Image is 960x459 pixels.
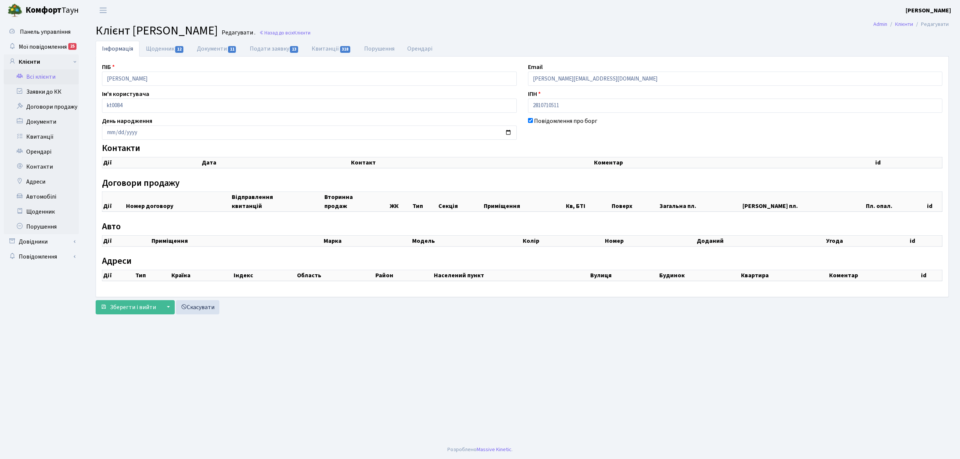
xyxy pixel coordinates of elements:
th: Дата [201,157,350,168]
a: Орендарі [401,41,439,57]
a: Подати заявку [243,41,305,57]
a: Документи [190,41,243,57]
small: Редагувати . [220,29,255,36]
label: Авто [102,221,121,232]
a: Клієнти [895,20,913,28]
th: Модель [411,235,522,246]
th: Коментар [593,157,874,168]
th: Дії [102,157,201,168]
button: Переключити навігацію [94,4,112,16]
span: 11 [228,46,236,53]
label: ІПН [528,90,541,99]
a: [PERSON_NAME] [906,6,951,15]
label: Адреси [102,256,132,267]
label: Контакти [102,143,140,154]
th: Населений пункт [433,270,589,281]
a: Скасувати [176,300,219,314]
a: Квитанції [305,41,357,57]
span: 12 [175,46,183,53]
div: Розроблено . [447,446,513,454]
th: Дії [102,235,151,246]
th: Кв, БТІ [565,192,610,212]
a: Інформація [96,41,139,57]
th: Номер [604,235,696,246]
th: id [909,235,942,246]
a: Порушення [4,219,79,234]
li: Редагувати [913,20,949,28]
span: Мої повідомлення [19,43,67,51]
label: Договори продажу [102,178,180,189]
th: Дії [102,270,135,281]
th: Колір [522,235,604,246]
th: Індекс [233,270,296,281]
th: Вторинна продаж [324,192,388,212]
a: Повідомлення [4,249,79,264]
span: Клієнти [294,29,310,36]
span: 13 [290,46,298,53]
th: Будинок [658,270,740,281]
a: Мої повідомлення25 [4,39,79,54]
a: Панель управління [4,24,79,39]
a: Довідники [4,234,79,249]
a: Заявки до КК [4,84,79,99]
a: Всі клієнти [4,69,79,84]
th: Вулиця [589,270,658,281]
th: Контакт [350,157,593,168]
label: Повідомлення про борг [534,117,597,126]
span: Таун [25,4,79,17]
th: Номер договору [125,192,231,212]
th: Область [296,270,374,281]
a: Контакти [4,159,79,174]
th: Відправлення квитанцій [231,192,324,212]
a: Квитанції [4,129,79,144]
th: Поверх [611,192,659,212]
th: Дії [102,192,126,212]
a: Документи [4,114,79,129]
img: logo.png [7,3,22,18]
th: Доданий [696,235,825,246]
div: 25 [68,43,76,50]
a: Admin [873,20,887,28]
button: Зберегти і вийти [96,300,161,314]
a: Автомобілі [4,189,79,204]
span: Зберегти і вийти [110,303,156,311]
th: Марка [323,235,411,246]
a: Клієнти [4,54,79,69]
th: Район [375,270,433,281]
th: Угода [825,235,909,246]
a: Орендарі [4,144,79,159]
a: Назад до всіхКлієнти [259,29,310,36]
th: id [926,192,942,212]
th: Тип [135,270,171,281]
th: Загальна пл. [659,192,742,212]
th: Країна [171,270,233,281]
th: Приміщення [483,192,565,212]
a: Договори продажу [4,99,79,114]
a: Порушення [358,41,401,57]
b: Комфорт [25,4,61,16]
th: Коментар [828,270,920,281]
span: Панель управління [20,28,70,36]
th: id [874,157,942,168]
label: Ім'я користувача [102,90,149,99]
label: ПІБ [102,63,115,72]
th: [PERSON_NAME] пл. [742,192,865,212]
th: id [920,270,942,281]
th: ЖК [389,192,412,212]
th: Секція [438,192,483,212]
a: Massive Kinetic [477,446,511,453]
span: 318 [340,46,351,53]
th: Квартира [740,270,828,281]
label: Email [528,63,543,72]
span: Клієнт [PERSON_NAME] [96,22,218,39]
a: Адреси [4,174,79,189]
a: Щоденник [4,204,79,219]
nav: breadcrumb [862,16,960,32]
th: Тип [412,192,438,212]
label: День народження [102,117,152,126]
a: Щоденник [139,41,190,57]
th: Приміщення [151,235,323,246]
th: Пл. опал. [865,192,926,212]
